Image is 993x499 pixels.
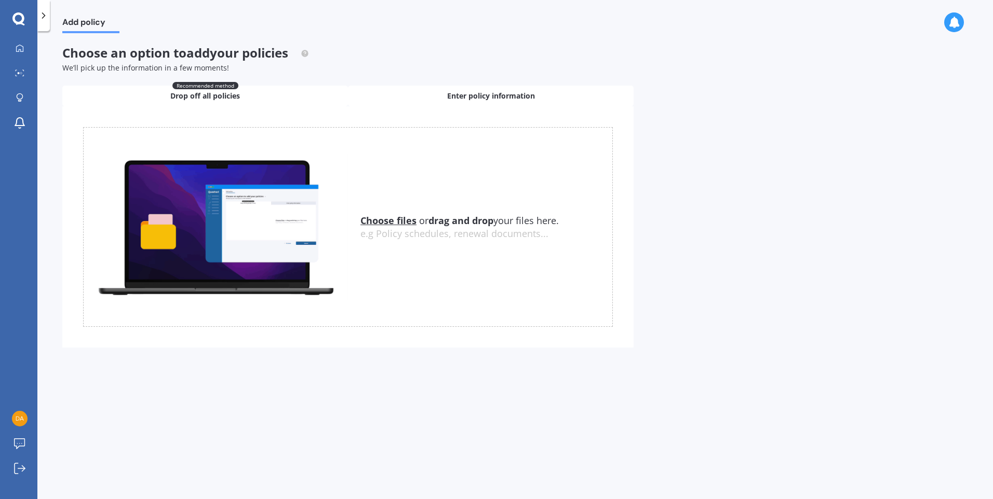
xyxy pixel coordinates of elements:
b: drag and drop [428,214,493,227]
div: e.g Policy schedules, renewal documents... [360,228,612,240]
span: Choose an option [62,44,309,61]
span: or your files here. [360,214,559,227]
span: Add policy [62,17,119,31]
span: Drop off all policies [170,91,240,101]
img: upload.de96410c8ce839c3fdd5.gif [84,154,348,300]
span: We’ll pick up the information in a few moments! [62,63,229,73]
span: Enter policy information [447,91,535,101]
span: to add your policies [173,44,288,61]
img: 633dddc8f9497db648786e505a2e0f0a [12,411,28,426]
span: Recommended method [172,82,238,89]
u: Choose files [360,214,417,227]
